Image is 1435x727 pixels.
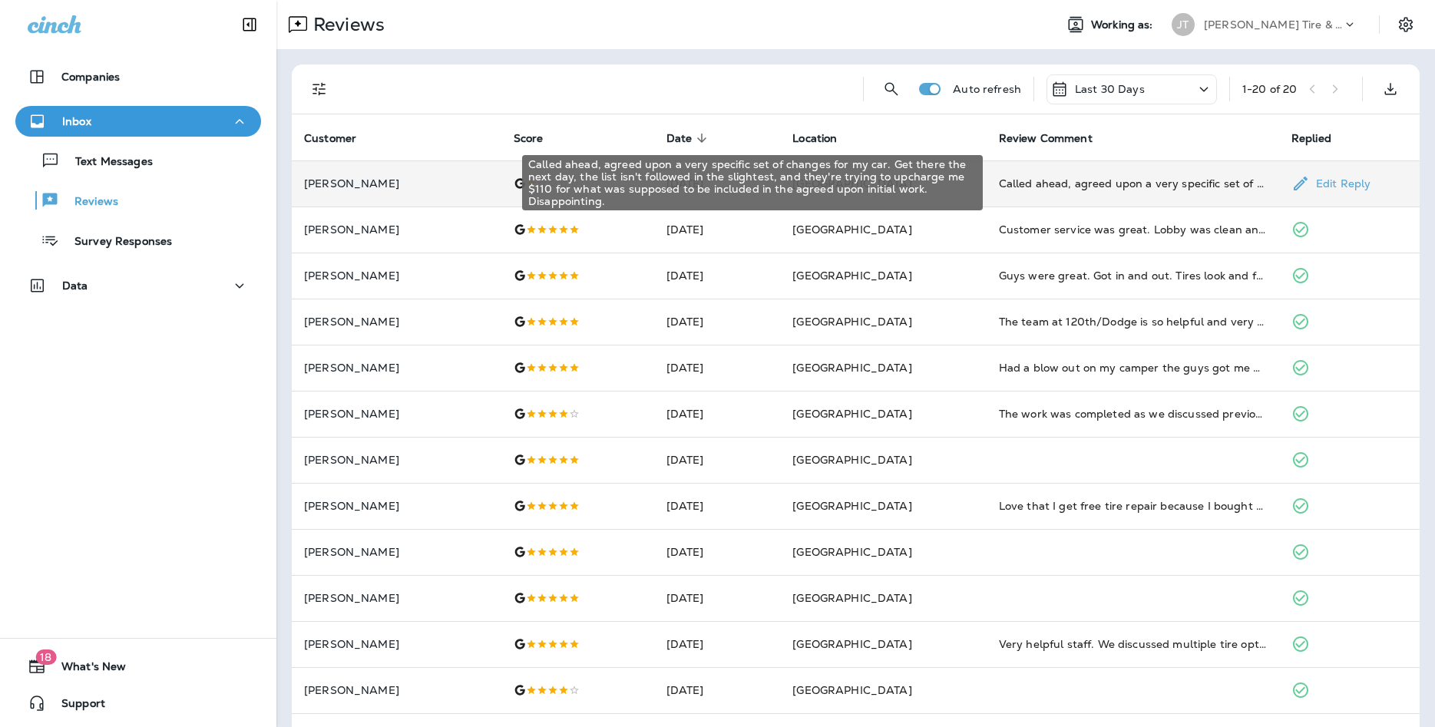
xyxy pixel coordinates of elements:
[307,13,385,36] p: Reviews
[46,660,126,679] span: What's New
[999,314,1267,329] div: The team at 120th/Dodge is so helpful and very polite. I'd recommend this location if your close
[792,407,911,421] span: [GEOGRAPHIC_DATA]
[654,437,781,483] td: [DATE]
[35,649,56,665] span: 18
[59,235,172,249] p: Survey Responses
[999,176,1267,191] div: Called ahead, agreed upon a very specific set of changes for my car. Get there the next day, the ...
[654,575,781,621] td: [DATE]
[304,500,489,512] p: [PERSON_NAME]
[15,106,261,137] button: Inbox
[792,499,911,513] span: [GEOGRAPHIC_DATA]
[61,71,120,83] p: Companies
[792,637,911,651] span: [GEOGRAPHIC_DATA]
[304,223,489,236] p: [PERSON_NAME]
[1291,132,1331,145] span: Replied
[304,362,489,374] p: [PERSON_NAME]
[304,592,489,604] p: [PERSON_NAME]
[15,224,261,256] button: Survey Responses
[59,195,118,210] p: Reviews
[792,132,837,145] span: Location
[792,223,911,236] span: [GEOGRAPHIC_DATA]
[60,155,153,170] p: Text Messages
[999,132,1093,145] span: Review Comment
[1392,11,1420,38] button: Settings
[953,83,1021,95] p: Auto refresh
[304,131,376,145] span: Customer
[876,74,907,104] button: Search Reviews
[304,684,489,696] p: [PERSON_NAME]
[304,269,489,282] p: [PERSON_NAME]
[792,315,911,329] span: [GEOGRAPHIC_DATA]
[999,498,1267,514] div: Love that I get free tire repair because I bought the tires there. So now getting brakes done.
[62,115,91,127] p: Inbox
[1075,83,1145,95] p: Last 30 Days
[304,74,335,104] button: Filters
[654,299,781,345] td: [DATE]
[792,361,911,375] span: [GEOGRAPHIC_DATA]
[654,207,781,253] td: [DATE]
[792,591,911,605] span: [GEOGRAPHIC_DATA]
[792,683,911,697] span: [GEOGRAPHIC_DATA]
[654,529,781,575] td: [DATE]
[999,131,1113,145] span: Review Comment
[62,279,88,292] p: Data
[1172,13,1195,36] div: JT
[654,667,781,713] td: [DATE]
[654,621,781,667] td: [DATE]
[654,483,781,529] td: [DATE]
[1091,18,1156,31] span: Working as:
[304,177,489,190] p: [PERSON_NAME]
[522,155,983,210] div: Called ahead, agreed upon a very specific set of changes for my car. Get there the next day, the ...
[792,453,911,467] span: [GEOGRAPHIC_DATA]
[1242,83,1297,95] div: 1 - 20 of 20
[15,184,261,216] button: Reviews
[228,9,271,40] button: Collapse Sidebar
[1375,74,1406,104] button: Export as CSV
[999,636,1267,652] div: Very helpful staff. We discussed multiple tire options before settling on the one I bought. No pr...
[1291,131,1351,145] span: Replied
[15,61,261,92] button: Companies
[666,131,713,145] span: Date
[514,132,544,145] span: Score
[304,638,489,650] p: [PERSON_NAME]
[654,391,781,437] td: [DATE]
[666,132,693,145] span: Date
[304,132,356,145] span: Customer
[304,546,489,558] p: [PERSON_NAME]
[999,360,1267,375] div: Had a blow out on my camper the guys got me back on the road in less than 2 hours and price was g...
[792,131,857,145] span: Location
[1204,18,1342,31] p: [PERSON_NAME] Tire & Auto
[46,697,105,715] span: Support
[304,408,489,420] p: [PERSON_NAME]
[792,269,911,283] span: [GEOGRAPHIC_DATA]
[999,222,1267,237] div: Customer service was great. Lobby was clean and inviting. The store manager made it his responsib...
[654,253,781,299] td: [DATE]
[514,131,564,145] span: Score
[15,144,261,177] button: Text Messages
[999,268,1267,283] div: Guys were great. Got in and out. Tires look and feel great.
[999,406,1267,421] div: The work was completed as we discussed previous to the appointment.
[654,345,781,391] td: [DATE]
[15,270,261,301] button: Data
[1310,177,1371,190] p: Edit Reply
[15,651,261,682] button: 18What's New
[15,688,261,719] button: Support
[792,545,911,559] span: [GEOGRAPHIC_DATA]
[304,316,489,328] p: [PERSON_NAME]
[304,454,489,466] p: [PERSON_NAME]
